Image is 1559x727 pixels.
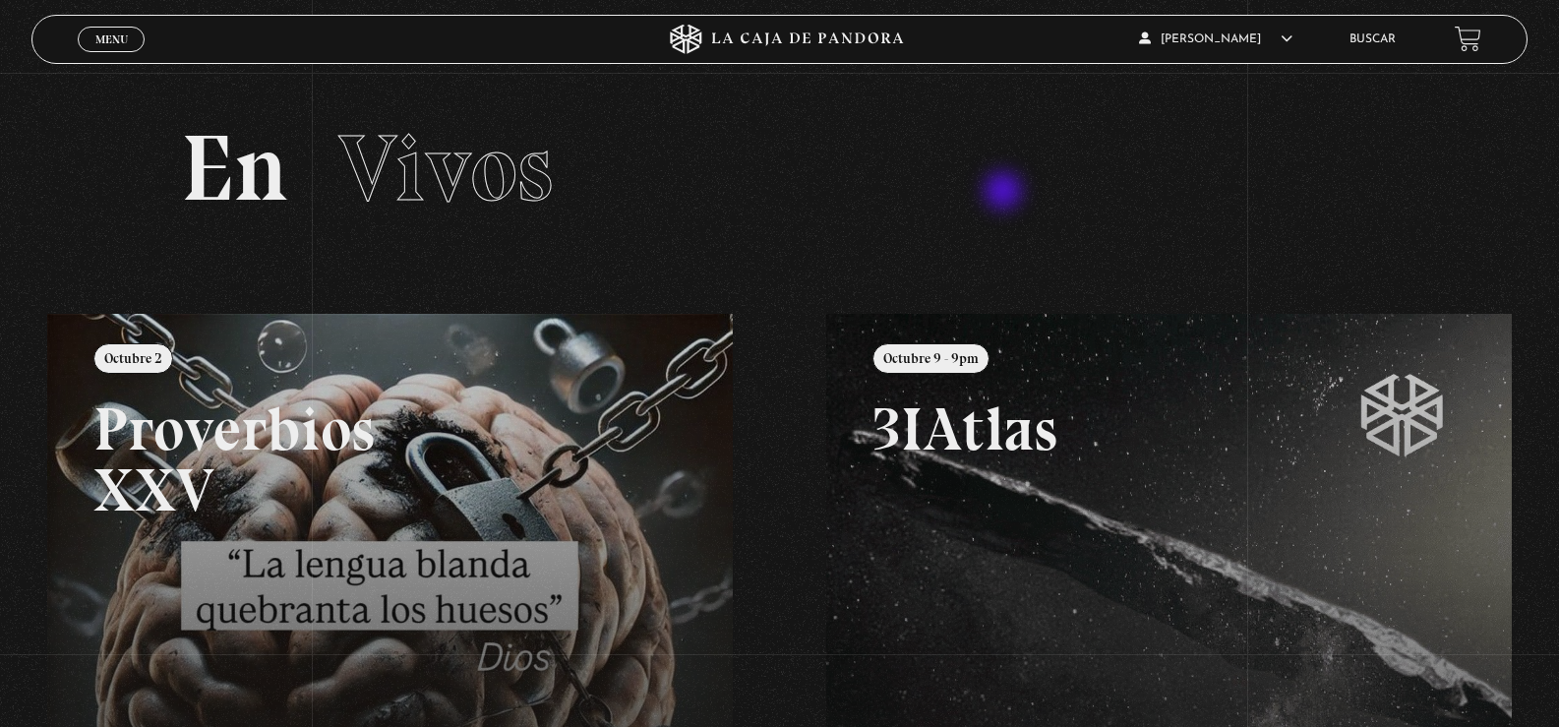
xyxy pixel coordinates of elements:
[1139,33,1292,45] span: [PERSON_NAME]
[338,112,553,224] span: Vivos
[181,122,1378,215] h2: En
[95,33,128,45] span: Menu
[1455,26,1481,52] a: View your shopping cart
[89,50,135,64] span: Cerrar
[1349,33,1396,45] a: Buscar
